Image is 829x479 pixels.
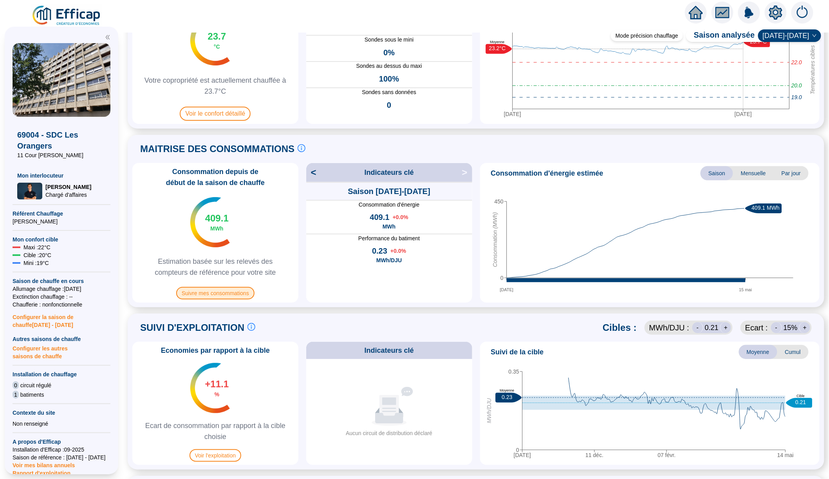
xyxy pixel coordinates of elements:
span: info-circle [247,323,255,331]
span: Indicateurs clé [365,167,414,178]
span: [PERSON_NAME] [13,218,110,225]
span: Saison de référence : [DATE] - [DATE] [13,454,110,461]
span: Allumage chauffage : [DATE] [13,285,110,293]
span: Saison [DATE]-[DATE] [348,186,430,197]
span: Saison [701,166,733,180]
span: Mini : 19 °C [23,259,49,267]
span: Voir mes bilans annuels [13,457,75,468]
span: MWh [210,225,223,232]
span: % [215,390,219,398]
span: + 0.0 % [390,247,406,255]
span: Autres saisons de chauffe [13,335,110,343]
img: indicateur températures [190,363,230,413]
img: Chargé d'affaires [17,183,42,200]
span: Mon confort cible [13,236,110,243]
tspan: MWh/DJU [486,398,492,423]
tspan: [DATE] [735,111,752,117]
span: info-circle [298,144,305,152]
span: < [306,166,316,179]
div: Aucun circuit de distribution déclaré [309,429,469,437]
span: 0% [383,47,395,58]
span: Référent Chauffage [13,210,110,218]
span: Consommation d'énergie [306,201,472,209]
div: + [799,322,810,333]
span: 0.23 [372,245,387,256]
tspan: 14 mai [777,452,793,458]
span: Mensuelle [733,166,774,180]
span: Contexte du site [13,409,110,417]
span: MWh [383,223,396,230]
img: alerts [738,2,760,24]
tspan: 450 [494,198,504,205]
span: setting [769,5,783,20]
tspan: 20.0 [791,83,802,89]
span: Sondes au dessus du maxi [306,62,472,70]
span: batiments [20,391,44,399]
tspan: [DATE] [513,452,531,458]
span: 23.7 [208,30,226,43]
tspan: Consommation (MWh) [491,212,498,267]
span: MWh /DJU : [649,322,689,333]
tspan: 22.0 [791,59,802,65]
span: SUIVI D'EXPLOITATION [140,321,244,334]
text: 23.7°C [750,39,767,45]
tspan: [DATE] [504,111,521,117]
span: 0.21 [705,322,719,333]
tspan: [DATE] [500,287,513,292]
span: Estimation basée sur les relevés des compteurs de référence pour votre site [135,256,295,278]
span: Maxi : 22 °C [23,243,51,251]
span: +11.1 [205,378,229,390]
img: efficap energie logo [31,5,102,27]
span: Suivre mes consommations [176,287,255,299]
text: 0.21 [795,399,806,406]
span: Ecart de consommation par rapport à la cible choisie [135,420,295,442]
span: 409.1 [205,212,229,225]
span: Exctinction chauffage : -- [13,293,110,301]
span: Installation d'Efficap : 09-2025 [13,446,110,454]
span: Saison analysée [686,29,755,42]
span: home [689,5,703,20]
span: Performance du batiment [306,234,472,242]
span: Cumul [777,345,809,359]
tspan: 19.0 [791,94,802,100]
span: Voir le confort détaillé [180,107,251,121]
span: 1 [13,391,19,399]
span: 0 [387,100,391,111]
span: double-left [105,34,110,40]
span: 0 [13,381,19,389]
span: 2024-2025 [763,30,816,42]
span: + 0.0 % [393,213,408,221]
text: 409.1 MWh [751,205,780,211]
div: - [692,322,703,333]
span: 15 % [784,322,798,333]
span: [PERSON_NAME] [45,183,91,191]
span: 11 Cour [PERSON_NAME] [17,151,106,159]
span: Saison de chauffe en cours [13,277,110,285]
span: Cibles : [603,321,637,334]
span: Par jour [774,166,809,180]
span: Rapport d'exploitation [13,469,110,477]
span: A propos d'Efficap [13,438,110,446]
tspan: 0 [516,447,519,453]
span: MAITRISE DES CONSOMMATIONS [140,143,294,155]
tspan: 15 mai [739,287,752,292]
span: Chargé d'affaires [45,191,91,199]
span: circuit régulé [20,381,51,389]
img: indicateur températures [190,15,230,65]
span: Moyenne [739,345,777,359]
div: Mode précision chauffage [611,30,683,41]
text: Moyenne [500,389,514,393]
div: + [720,322,731,333]
span: Installation de chauffage [13,370,110,378]
tspan: 11 déc. [585,452,603,458]
img: alerts [791,2,813,24]
text: 0.23 [502,394,512,400]
tspan: 0.35 [508,368,519,375]
img: indicateur températures [190,197,230,247]
span: Configurer les autres saisons de chauffe [13,343,110,360]
text: Moyenne [490,40,504,44]
span: Sondes sans données [306,88,472,96]
span: 409.1 [370,212,390,223]
div: - [771,322,782,333]
span: 100% [379,73,399,84]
